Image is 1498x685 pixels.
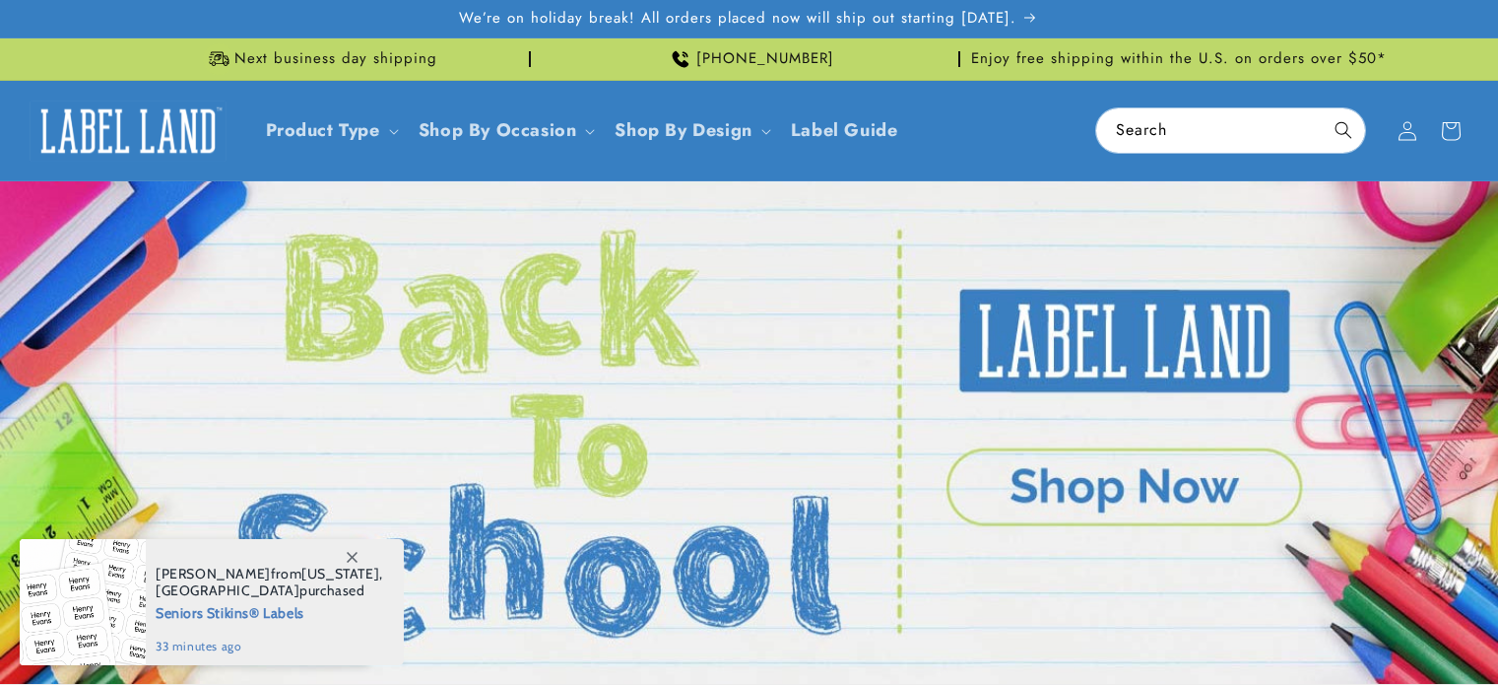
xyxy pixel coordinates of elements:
span: Enjoy free shipping within the U.S. on orders over $50* [971,49,1387,69]
div: Announcement [539,38,960,80]
span: from , purchased [156,566,383,599]
img: Label Land [30,101,227,162]
span: [US_STATE] [301,565,379,582]
summary: Shop By Occasion [407,107,604,154]
span: We’re on holiday break! All orders placed now will ship out starting [DATE]. [459,9,1016,29]
button: Search [1322,108,1365,152]
a: Label Land [23,93,234,169]
summary: Shop By Design [603,107,778,154]
a: Label Guide [779,107,910,154]
span: [PHONE_NUMBER] [696,49,834,69]
span: Next business day shipping [234,49,437,69]
a: Shop By Design [615,117,751,143]
span: [GEOGRAPHIC_DATA] [156,582,299,599]
span: [PERSON_NAME] [156,565,271,582]
span: Shop By Occasion [419,119,577,142]
div: Announcement [109,38,531,80]
span: Label Guide [791,119,898,142]
a: Product Type [266,117,380,143]
div: Announcement [968,38,1390,80]
summary: Product Type [254,107,407,154]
